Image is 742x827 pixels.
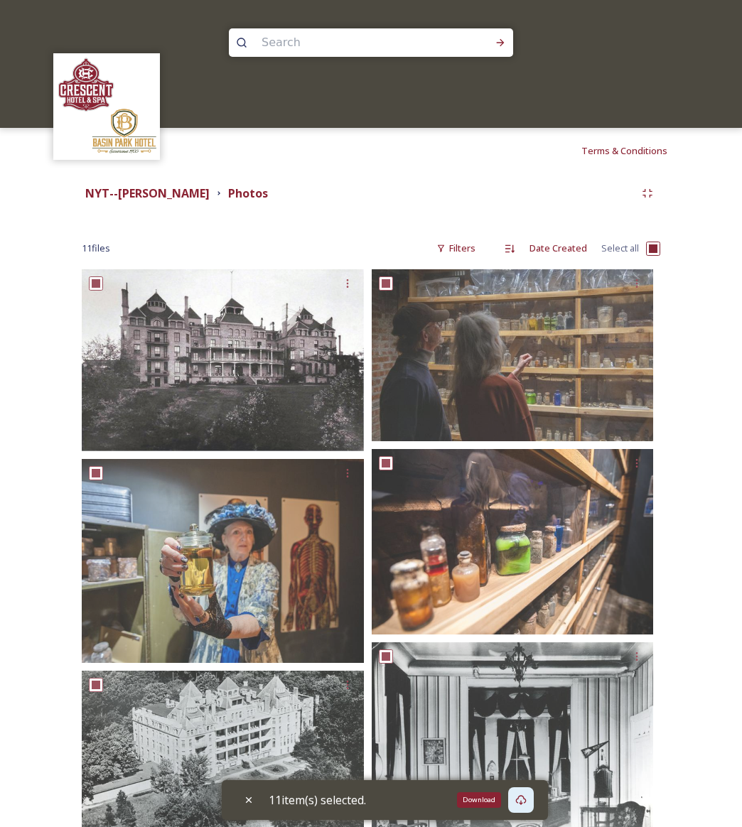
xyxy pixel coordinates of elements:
[457,792,501,808] div: Download
[82,459,364,662] img: Ghost tour lady holding jar closeup.jpg
[254,27,449,58] input: Search
[82,269,364,451] img: ch_circa1890s.jpg
[601,242,639,255] span: Select all
[581,142,689,159] a: Terms & Conditions
[372,449,654,634] img: Ghost tour jars and bottles on shelf.jpg
[429,234,483,262] div: Filters
[55,55,158,158] img: logos.png
[228,185,268,201] strong: Photos
[82,242,110,255] span: 11 file s
[372,269,654,441] img: bottles on shelves.jpg
[581,144,667,157] span: Terms & Conditions
[85,185,210,201] strong: NYT--[PERSON_NAME]
[269,791,366,809] span: 11 item(s) selected.
[522,234,594,262] div: Date Created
